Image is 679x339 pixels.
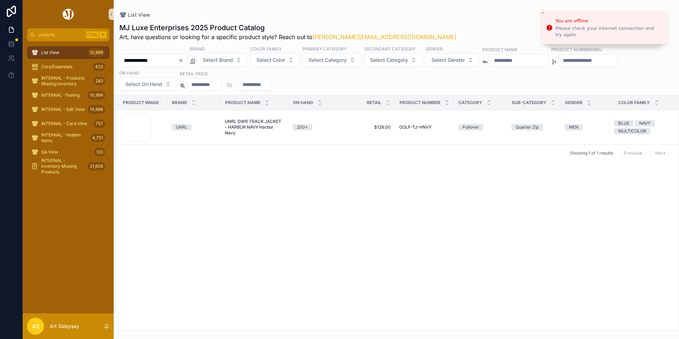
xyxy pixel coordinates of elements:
span: Showing 1 of 1 results [570,150,613,156]
button: Jump to...CtrlK [27,28,109,41]
button: Clear [178,58,186,63]
span: INTERNAL - Products Missing Inventory [41,75,91,87]
button: Select Button [197,53,248,67]
div: UNRL [176,124,188,130]
p: Art Salaysay [50,323,79,330]
label: Primary Category [303,45,347,52]
a: INTERNAL - Edit View14,888 [27,103,109,116]
span: Category [458,100,482,106]
span: Select Category [370,56,408,64]
div: MEN [569,124,578,130]
span: GOLF-TJ-HNVY [399,124,431,130]
button: Select Button [364,53,423,67]
label: Product Name [482,46,517,53]
p: to [227,80,232,89]
a: List View10,999 [27,46,109,59]
span: INTERNAL -Testing [41,92,80,98]
span: Select Brand [203,56,233,64]
span: Jump to... [38,32,83,38]
a: GOLF-TJ-HNVY [399,124,450,130]
div: 423 [93,63,105,71]
button: Select Button [303,53,361,67]
span: On Hand [293,100,313,106]
button: Select Button [250,53,300,67]
span: INTERNAL - Card View [41,121,87,127]
a: INTERNAL - Card View757 [27,117,109,130]
span: Brand [172,100,187,106]
span: Art, have questions or looking for a specific product style? Reach out to [119,33,456,41]
a: $128.00 [346,124,391,130]
span: Core/Essentials [41,64,72,70]
span: Color Family [618,100,650,106]
a: UNRL DWR TRACK JACKET - HARBOR NAVY Harbor Navy [225,119,284,136]
img: App logo [61,9,75,20]
span: AS [32,322,39,330]
div: 21,606 [88,162,105,171]
a: Core/Essentials423 [27,60,109,73]
span: Sub-Category [512,100,547,106]
a: QA View133 [27,146,109,158]
div: 757 [93,119,105,128]
div: Pullover [462,124,479,130]
span: Product Name [225,100,260,106]
span: Select Category [309,56,347,64]
a: INTERNAL - Inventory Missing Products21,606 [27,160,109,173]
label: Gender [425,45,443,52]
h1: MJ Luxe Enterprises 2025 Product Catalog [119,23,456,33]
label: Brand [190,45,205,52]
div: 283 [93,77,105,85]
span: INTERNAL - Inventory Missing Products [41,158,85,175]
div: Please check your internet connection and try again [555,25,662,38]
a: UNRL [172,124,216,130]
label: Color Family [250,45,282,52]
div: 200+ [297,124,308,130]
div: You are offline [555,17,662,25]
div: Quarter Zip [516,124,539,130]
span: Product Image [123,100,159,106]
div: 10,999 [88,48,105,57]
span: Select On Hand [125,81,162,88]
button: Select Button [425,53,479,67]
a: INTERNAL -Testing10,999 [27,89,109,102]
a: INTERNAL - Products Missing Inventory283 [27,75,109,87]
label: Secondary Category [364,45,415,52]
label: Product Number/SKU [551,46,602,53]
div: 4,751 [90,134,105,142]
button: Close toast [539,9,546,16]
span: INTERNAL - Hidden Items [41,132,87,144]
div: 14,888 [88,105,105,114]
div: MULTICOLOR [618,128,646,134]
a: [PERSON_NAME][EMAIL_ADDRESS][DOMAIN_NAME] [313,33,456,41]
span: Retail [367,100,381,106]
label: On Hand [119,70,140,76]
a: 200+ [293,124,337,130]
label: Retail Price [180,70,208,77]
span: Product Number [400,100,440,106]
div: 10,999 [88,91,105,99]
span: Select Gender [431,56,465,64]
span: INTERNAL - Edit View [41,107,85,112]
span: QA View [41,149,58,155]
a: Quarter Zip [511,124,556,130]
a: INTERNAL - Hidden Items4,751 [27,131,109,144]
a: Pullover [458,124,503,130]
span: Ctrl [86,31,99,38]
div: scrollable content [23,41,114,182]
div: 133 [94,148,105,156]
span: List View [128,11,150,18]
span: List View [41,50,59,55]
a: BLUENAVYMULTICOLOR [614,120,669,134]
span: Gender [565,100,582,106]
span: Select Color [256,56,285,64]
button: Select Button [119,77,177,91]
a: List View [119,11,150,18]
a: MEN [565,124,609,130]
span: K [100,32,106,38]
div: BLUE [618,120,629,127]
div: NAVY [639,120,651,127]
